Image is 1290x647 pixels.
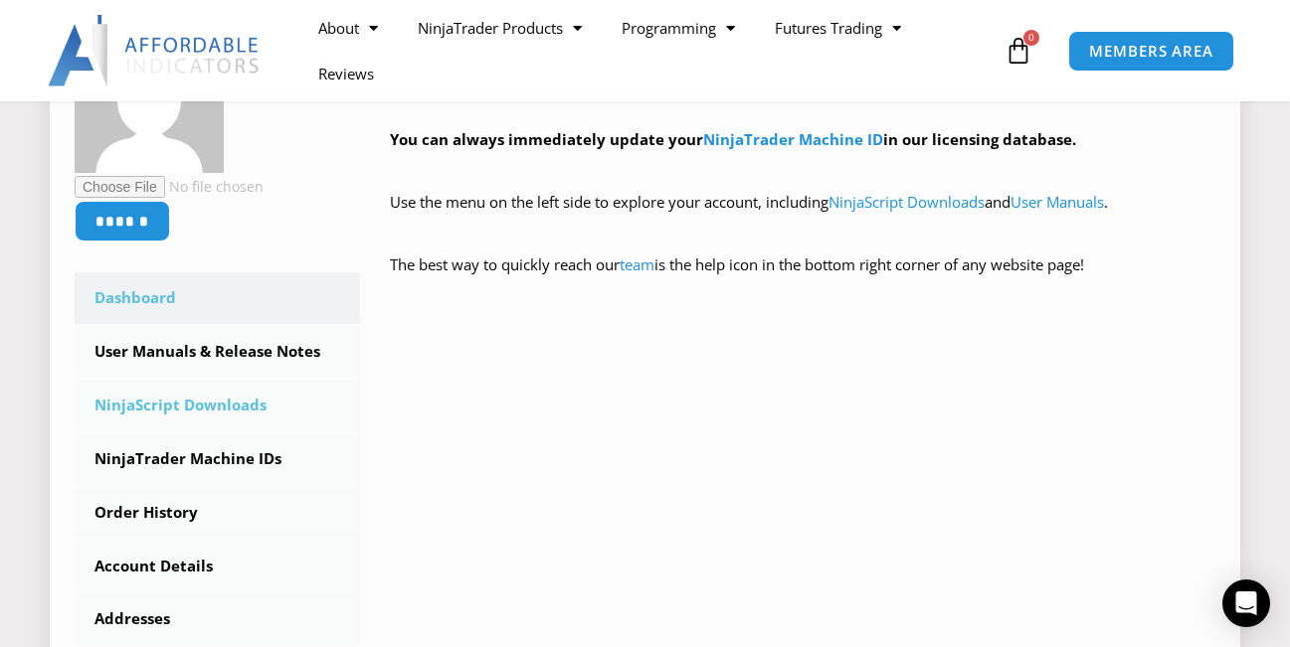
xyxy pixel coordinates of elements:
[390,189,1215,244] p: Use the menu on the left side to explore your account, including and .
[75,433,360,485] a: NinjaTrader Machine IDs
[298,5,1001,96] nav: Menu
[975,22,1062,80] a: 0
[75,272,360,324] a: Dashboard
[1222,579,1270,627] div: Open Intercom Messenger
[390,129,1076,149] strong: You can always immediately update your in our licensing database.
[1023,30,1039,46] span: 0
[1068,31,1234,72] a: MEMBERS AREA
[755,5,921,51] a: Futures Trading
[75,380,360,431] a: NinjaScript Downloads
[48,15,262,86] img: LogoAI | Affordable Indicators – NinjaTrader
[75,541,360,592] a: Account Details
[620,254,654,274] a: team
[390,32,1215,307] div: Hey ! Welcome to the Members Area. Thank you for being a valuable customer!
[602,5,755,51] a: Programming
[1089,44,1213,59] span: MEMBERS AREA
[298,51,394,96] a: Reviews
[75,326,360,378] a: User Manuals & Release Notes
[75,487,360,539] a: Order History
[398,5,602,51] a: NinjaTrader Products
[390,251,1215,307] p: The best way to quickly reach our is the help icon in the bottom right corner of any website page!
[1011,192,1104,212] a: User Manuals
[75,593,360,645] a: Addresses
[703,129,883,149] a: NinjaTrader Machine ID
[298,5,398,51] a: About
[829,192,985,212] a: NinjaScript Downloads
